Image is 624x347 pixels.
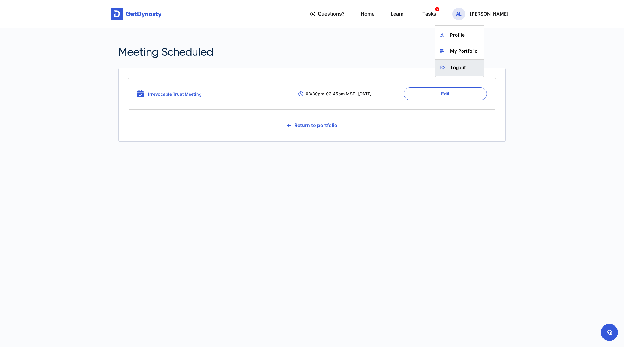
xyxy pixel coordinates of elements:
[435,60,484,76] a: Logout
[318,8,345,19] span: Questions?
[435,27,484,43] a: Profile
[470,12,509,16] p: [PERSON_NAME]
[404,87,487,100] button: Edit
[298,91,356,97] div: 03:30 pm - 03:45 pm MST ,
[358,91,372,97] div: [DATE]
[422,8,436,19] div: Tasks
[435,25,484,78] div: AL[PERSON_NAME]
[310,5,345,23] a: Questions?
[361,5,374,23] a: Home
[287,118,337,133] a: Return to portfolio
[111,8,162,20] img: Get started for free with Dynasty Trust Company
[391,5,404,23] a: Learn
[452,8,509,20] button: AL[PERSON_NAME]
[420,5,436,23] a: Tasks2
[148,91,202,97] span: Irrevocable Trust Meeting
[118,46,506,59] h2: Meeting Scheduled
[435,7,439,11] span: 2
[452,8,465,20] span: AL
[287,123,291,127] img: go back icon
[435,43,484,59] a: My Portfolio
